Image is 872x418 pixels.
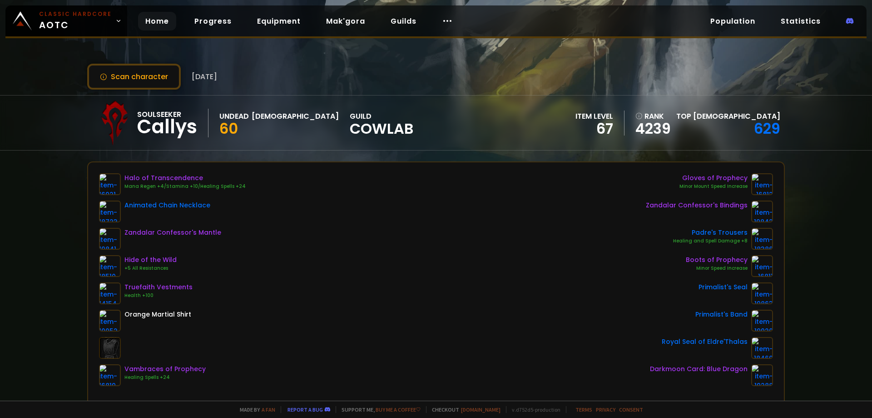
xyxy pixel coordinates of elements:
[635,122,671,136] a: 4239
[350,111,413,136] div: guild
[383,12,424,30] a: Guilds
[693,111,780,121] span: [DEMOGRAPHIC_DATA]
[124,201,210,210] div: Animated Chain Necklace
[124,173,246,183] div: Halo of Transcendence
[575,111,613,122] div: item level
[679,183,748,190] div: Minor Mount Speed Increase
[751,282,773,304] img: item-19863
[219,111,249,122] div: Undead
[575,406,592,413] a: Terms
[676,111,780,122] div: Top
[39,10,112,32] span: AOTC
[124,364,206,374] div: Vambraces of Prophecy
[99,255,121,277] img: item-18510
[137,120,197,134] div: Callys
[99,282,121,304] img: item-14154
[506,406,560,413] span: v. d752d5 - production
[635,111,671,122] div: rank
[234,406,275,413] span: Made by
[751,255,773,277] img: item-16811
[686,265,748,272] div: Minor Speed Increase
[596,406,615,413] a: Privacy
[99,173,121,195] img: item-16921
[124,310,191,319] div: Orange Martial Shirt
[137,109,197,120] div: Soulseeker
[673,237,748,245] div: Healing and Spell Damage +8
[138,12,176,30] a: Home
[350,122,413,136] span: CowLab
[754,118,780,139] a: 629
[187,12,239,30] a: Progress
[124,292,193,299] div: Health +100
[751,337,773,359] img: item-18469
[773,12,828,30] a: Statistics
[87,64,181,90] button: Scan character
[124,228,221,237] div: Zandalar Confessor's Mantle
[99,364,121,386] img: item-16819
[679,173,748,183] div: Gloves of Prophecy
[646,201,748,210] div: Zandalar Confessor's Bindings
[319,12,372,30] a: Mak'gora
[650,364,748,374] div: Darkmoon Card: Blue Dragon
[219,118,238,139] span: 60
[673,228,748,237] div: Padre's Trousers
[124,265,177,272] div: +5 All Resistances
[575,122,613,136] div: 67
[751,201,773,222] img: item-19842
[751,173,773,195] img: item-16812
[124,374,206,381] div: Healing Spells +24
[751,228,773,250] img: item-18386
[287,406,323,413] a: Report a bug
[751,310,773,332] img: item-19920
[262,406,275,413] a: a fan
[461,406,500,413] a: [DOMAIN_NAME]
[751,364,773,386] img: item-19288
[336,406,421,413] span: Support me,
[426,406,500,413] span: Checkout
[192,71,217,82] span: [DATE]
[252,111,339,122] div: [DEMOGRAPHIC_DATA]
[699,282,748,292] div: Primalist's Seal
[695,310,748,319] div: Primalist's Band
[619,406,643,413] a: Consent
[686,255,748,265] div: Boots of Prophecy
[99,228,121,250] img: item-19841
[5,5,127,36] a: Classic HardcoreAOTC
[99,310,121,332] img: item-10052
[250,12,308,30] a: Equipment
[124,282,193,292] div: Truefaith Vestments
[39,10,112,18] small: Classic Hardcore
[99,201,121,222] img: item-18723
[662,337,748,347] div: Royal Seal of Eldre'Thalas
[124,183,246,190] div: Mana Regen +4/Stamina +10/Healing Spells +24
[703,12,763,30] a: Population
[124,255,177,265] div: Hide of the Wild
[376,406,421,413] a: Buy me a coffee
